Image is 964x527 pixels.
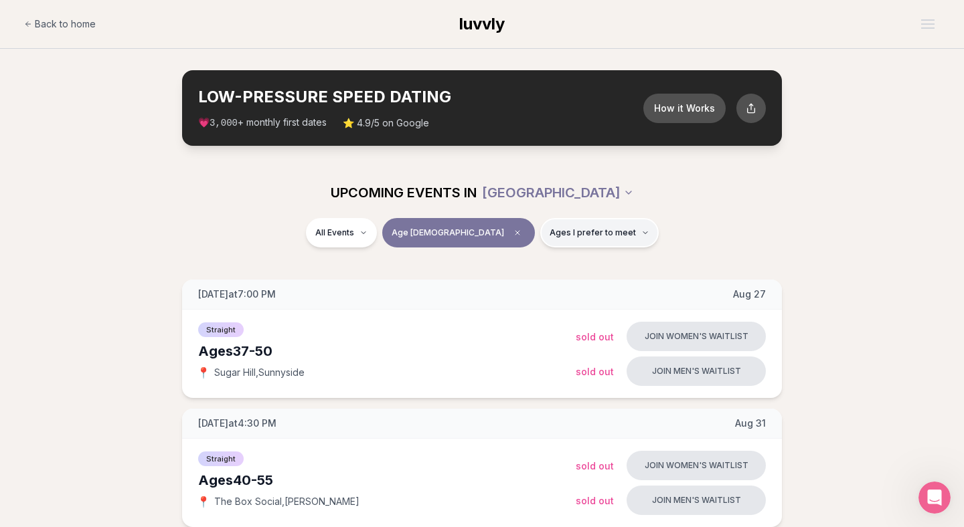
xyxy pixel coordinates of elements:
[482,178,634,207] button: [GEOGRAPHIC_DATA]
[315,227,354,238] span: All Events
[331,183,477,202] span: UPCOMING EVENTS IN
[306,218,377,247] button: All Events
[576,366,614,377] span: Sold Out
[210,118,238,128] span: 3,000
[735,417,766,430] span: Aug 31
[198,417,276,430] span: [DATE] at 4:30 PM
[916,14,940,34] button: Open menu
[459,13,505,35] a: luvvly
[576,460,614,471] span: Sold Out
[198,471,576,490] div: Ages 40-55
[627,451,766,480] button: Join women's waitlist
[576,495,614,506] span: Sold Out
[627,322,766,351] button: Join women's waitlist
[540,218,659,247] button: Ages I prefer to meet
[198,86,643,108] h2: LOW-PRESSURE SPEED DATING
[198,288,276,301] span: [DATE] at 7:00 PM
[198,367,209,378] span: 📍
[733,288,766,301] span: Aug 27
[627,356,766,386] button: Join men's waitlist
[576,331,614,342] span: Sold Out
[343,116,429,130] span: ⭐ 4.9/5 on Google
[198,322,244,337] span: Straight
[392,227,504,238] span: Age [DEMOGRAPHIC_DATA]
[198,116,327,130] span: 💗 + monthly first dates
[918,482,951,514] iframe: Intercom live chat
[509,225,526,241] span: Clear age
[214,495,359,508] span: The Box Social , [PERSON_NAME]
[382,218,535,247] button: Age [DEMOGRAPHIC_DATA]Clear age
[198,496,209,507] span: 📍
[198,342,576,360] div: Ages 37-50
[627,486,766,515] button: Join men's waitlist
[24,11,96,37] a: Back to home
[35,17,96,31] span: Back to home
[550,227,636,238] span: Ages I prefer to meet
[459,14,505,33] span: luvvly
[214,366,305,379] span: Sugar Hill , Sunnyside
[643,94,726,123] button: How it Works
[198,451,244,466] span: Straight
